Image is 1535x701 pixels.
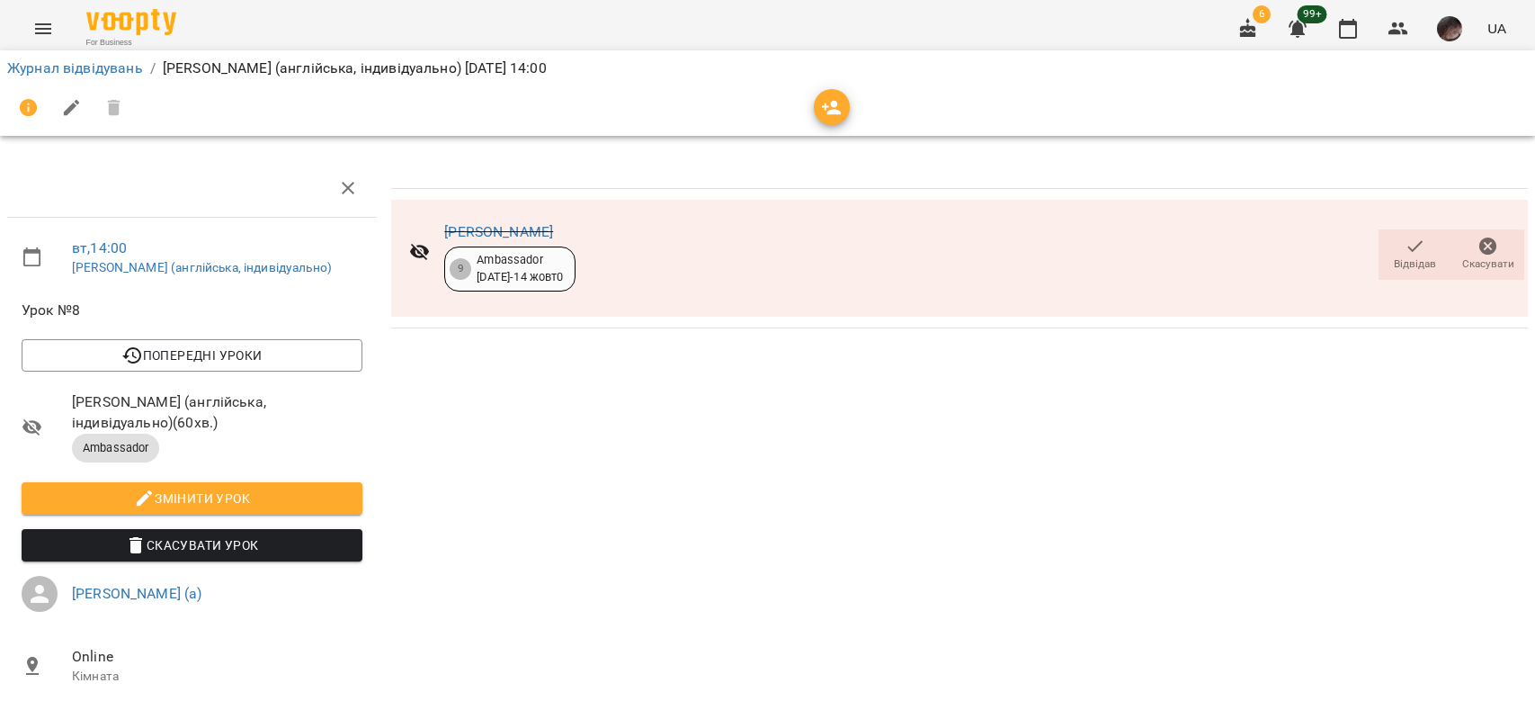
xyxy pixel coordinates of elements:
[22,339,362,372] button: Попередні уроки
[7,58,1528,79] nav: breadcrumb
[72,260,332,274] a: [PERSON_NAME] (англійська, індивідуально)
[22,529,362,562] button: Скасувати Урок
[163,58,547,79] p: [PERSON_NAME] (англійська, індивідуально) [DATE] 14:00
[22,300,362,321] span: Урок №8
[86,37,176,49] span: For Business
[22,7,65,50] button: Menu
[36,535,348,556] span: Скасувати Урок
[444,223,553,240] a: [PERSON_NAME]
[36,345,348,366] span: Попередні уроки
[1253,5,1271,23] span: 6
[72,646,362,668] span: Online
[22,482,362,515] button: Змінити урок
[72,668,362,686] p: Кімната
[72,585,202,602] a: [PERSON_NAME] (а)
[150,58,156,79] li: /
[7,59,143,76] a: Журнал відвідувань
[1462,256,1514,272] span: Скасувати
[1298,5,1327,23] span: 99+
[1437,16,1462,41] img: 297f12a5ee7ab206987b53a38ee76f7e.jpg
[36,488,348,509] span: Змінити урок
[1487,19,1506,38] span: UA
[72,391,362,434] span: [PERSON_NAME] (англійська, індивідуально) ( 60 хв. )
[86,9,176,35] img: Voopty Logo
[1480,12,1513,45] button: UA
[450,258,471,280] div: 9
[72,239,127,256] a: вт , 14:00
[72,440,159,456] span: Ambassador
[1379,229,1451,280] button: Відвідав
[1394,256,1436,272] span: Відвідав
[1451,229,1524,280] button: Скасувати
[477,252,563,285] div: Ambassador [DATE] - 14 жовт 0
